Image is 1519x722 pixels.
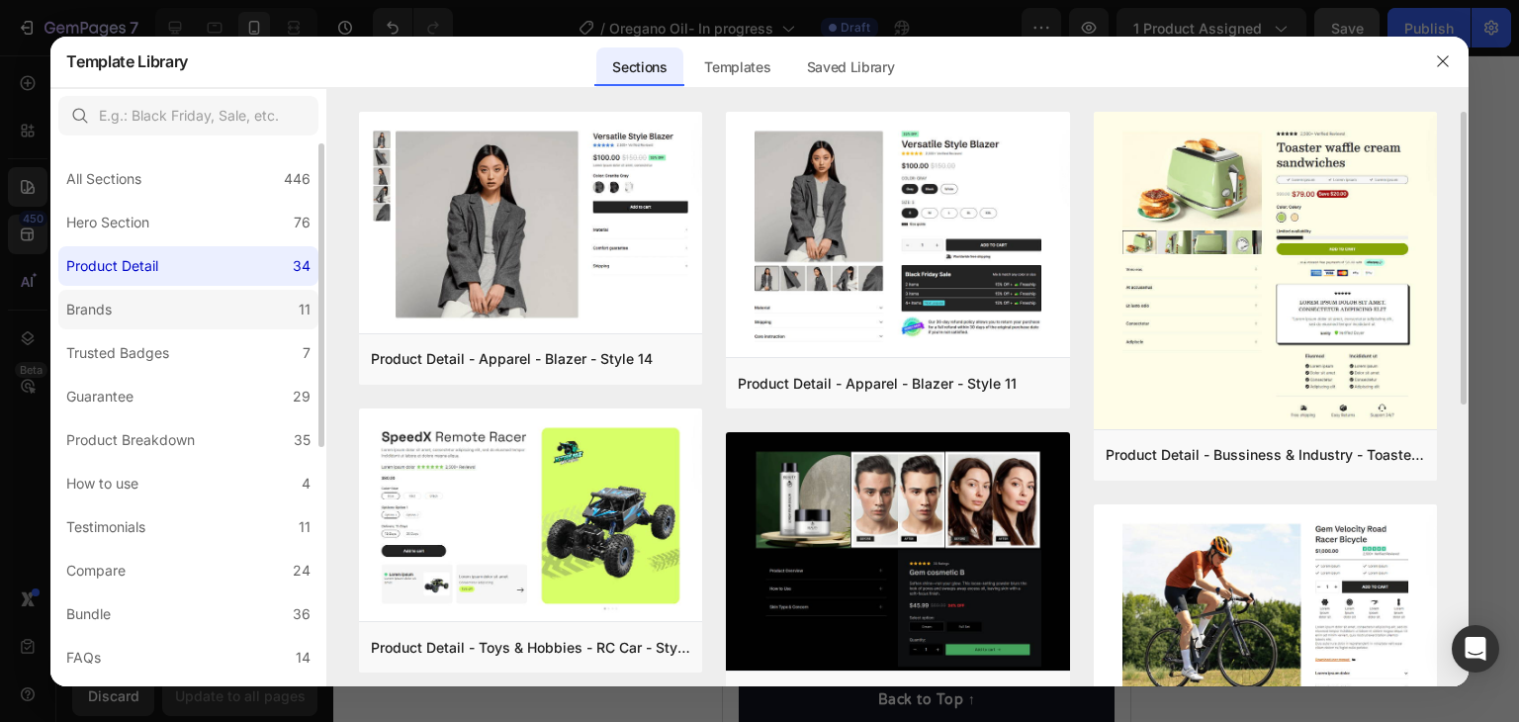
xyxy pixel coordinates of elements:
[66,428,195,452] div: Product Breakdown
[66,341,169,365] div: Trusted Badges
[359,112,702,337] img: pd19.png
[297,53,478,78] p: 22,500+ Happy Customers
[738,372,1017,396] div: Product Detail - Apparel - Blazer - Style 11
[296,646,311,670] div: 14
[293,602,311,626] div: 36
[284,167,311,191] div: 446
[294,428,311,452] div: 35
[293,385,311,408] div: 29
[31,275,54,299] button: Carousel Back Arrow
[791,47,911,87] div: Saved Library
[302,472,311,496] div: 4
[66,646,101,670] div: FAQs
[66,298,112,321] div: Brands
[299,298,311,321] div: 11
[27,501,381,551] p: "My dog absolutely loves this food! It's clear that the taste and quality are top-notch."
[293,254,311,278] div: 34
[293,559,311,583] div: 24
[1452,625,1499,673] div: Open Intercom Messenger
[1106,443,1425,467] div: Product Detail - Bussiness & Industry - Toaster - Style 33
[117,10,202,30] span: Pixel 7 ( 412 px)
[371,636,690,660] div: Product Detail - Toys & Hobbies - RC Car - Style 30
[359,408,702,626] img: pd30.png
[66,36,188,87] h2: Template Library
[66,385,134,408] div: Guarantee
[738,685,1057,709] div: Product Detail - Beauty & Fitness - Cosmetic - Style 17
[66,211,149,234] div: Hero Section
[66,167,141,191] div: All Sections
[241,530,368,547] strong: -[PERSON_NAME]
[353,275,377,299] button: Carousel Next Arrow
[299,515,311,539] div: 11
[66,472,138,496] div: How to use
[158,570,324,587] p: 22,500+ Happy Customers
[688,47,786,87] div: Templates
[58,96,318,135] input: E.g.: Black Friday, Sale, etc.
[303,341,311,365] div: 7
[294,211,311,234] div: 76
[1094,112,1437,433] img: pd33.png
[155,634,253,655] div: Back to Top ↑
[16,622,392,667] button: Back to Top ↑
[28,53,150,78] p: 30 Day Guarantee
[66,254,158,278] div: Product Detail
[66,602,111,626] div: Bundle
[66,559,126,583] div: Compare
[596,47,682,87] div: Sections
[726,432,1069,675] img: pr12.png
[726,112,1069,362] img: pd16.png
[371,347,653,371] div: Product Detail - Apparel - Blazer - Style 14
[66,515,145,539] div: Testimonials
